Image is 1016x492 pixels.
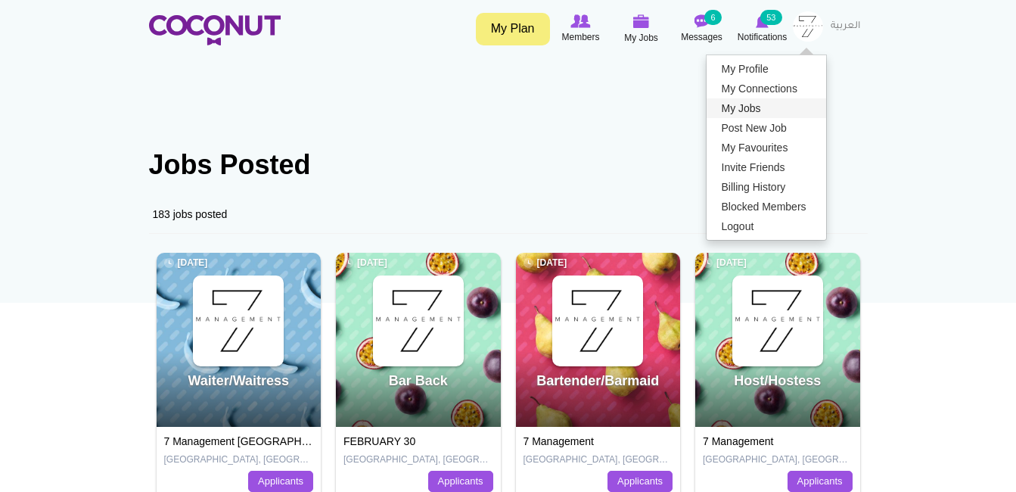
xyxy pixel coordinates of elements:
a: Notifications Notifications 53 [732,11,793,46]
a: Post New Job [707,118,826,138]
a: Applicants [428,471,493,492]
a: 7 Management [703,435,773,447]
a: My Jobs [707,98,826,118]
span: [DATE] [703,257,747,269]
span: Messages [681,30,722,45]
a: Invite Friends [707,157,826,177]
div: 183 jobs posted [149,195,868,234]
img: 7 Management Dubai [194,277,282,365]
a: Messages Messages 6 [672,11,732,46]
p: [GEOGRAPHIC_DATA], [GEOGRAPHIC_DATA] [164,453,314,466]
p: [GEOGRAPHIC_DATA], [GEOGRAPHIC_DATA] [524,453,673,466]
span: My Jobs [624,30,658,45]
a: Billing History [707,177,826,197]
span: Notifications [738,30,787,45]
a: Applicants [248,471,313,492]
span: [DATE] [164,257,208,269]
a: My Connections [707,79,826,98]
a: Waiter/Waitress [188,373,289,388]
img: Messages [694,14,710,28]
a: My Plan [476,13,550,45]
img: My Jobs [633,14,650,28]
a: 7 Management [GEOGRAPHIC_DATA] [164,435,348,447]
a: FEBRUARY 30 [343,435,415,447]
a: Host/Hostess [734,373,821,388]
img: Home [149,15,281,45]
small: 6 [704,10,721,25]
a: 7 Management [524,435,594,447]
span: Members [561,30,599,45]
img: 7 Management Dubai [374,277,462,365]
a: Applicants [788,471,853,492]
p: [GEOGRAPHIC_DATA], [GEOGRAPHIC_DATA] [343,453,493,466]
img: Browse Members [570,14,590,28]
a: Bartender/Barmaid [536,373,659,388]
a: Blocked Members [707,197,826,216]
a: My Jobs My Jobs [611,11,672,47]
img: 7 Management Dubai [554,277,642,365]
img: 7 Management Dubai [734,277,822,365]
a: Applicants [607,471,673,492]
a: Bar Back [389,373,448,388]
small: 53 [760,10,781,25]
p: [GEOGRAPHIC_DATA], [GEOGRAPHIC_DATA] [703,453,853,466]
a: My Favourites [707,138,826,157]
a: Logout [707,216,826,236]
span: [DATE] [343,257,387,269]
img: Notifications [756,14,769,28]
a: Browse Members Members [551,11,611,46]
h1: Jobs Posted [149,150,868,180]
a: My Profile [707,59,826,79]
span: [DATE] [524,257,567,269]
a: العربية [823,11,868,42]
